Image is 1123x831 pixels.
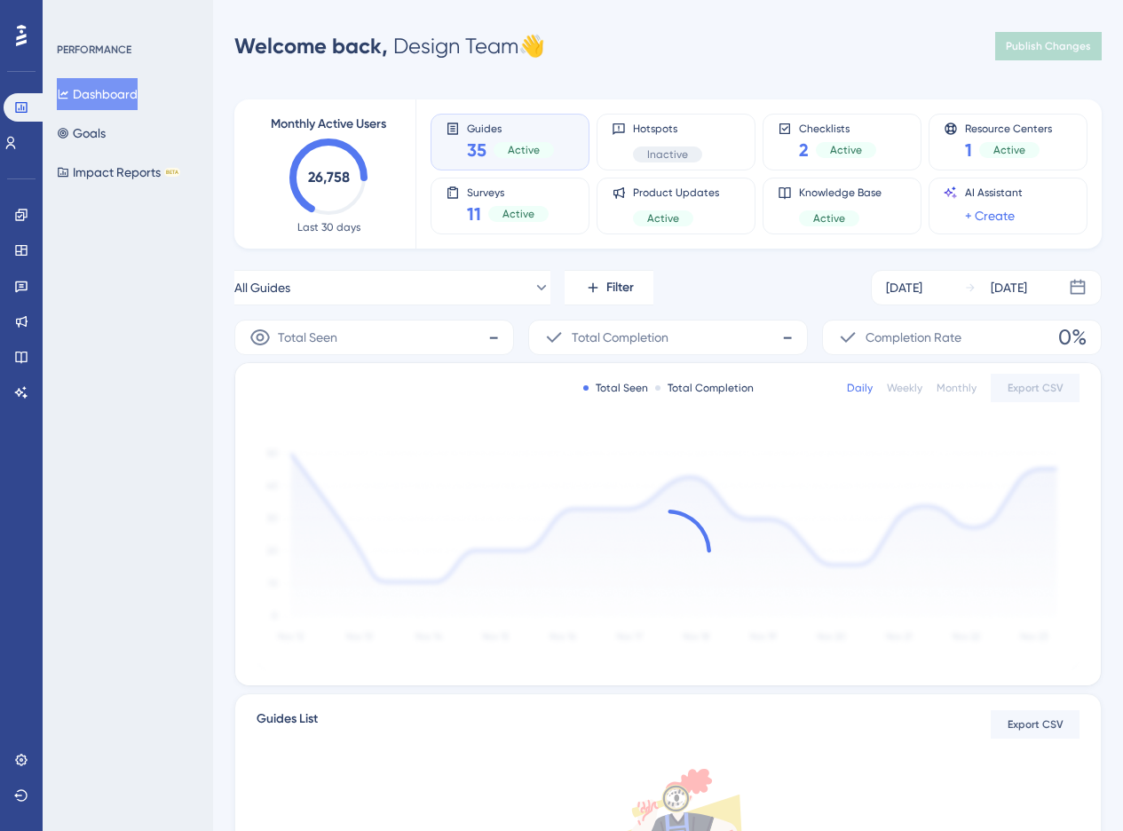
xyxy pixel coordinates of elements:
[583,381,648,395] div: Total Seen
[572,327,668,348] span: Total Completion
[830,143,862,157] span: Active
[799,138,809,162] span: 2
[606,277,634,298] span: Filter
[57,78,138,110] button: Dashboard
[799,186,882,200] span: Knowledge Base
[234,32,545,60] div: Design Team 👋
[991,374,1080,402] button: Export CSV
[257,708,318,740] span: Guides List
[57,156,180,188] button: Impact ReportsBETA
[647,211,679,226] span: Active
[308,169,350,186] text: 26,758
[234,277,290,298] span: All Guides
[278,327,337,348] span: Total Seen
[937,381,977,395] div: Monthly
[467,138,486,162] span: 35
[565,270,653,305] button: Filter
[887,381,922,395] div: Weekly
[1008,717,1064,732] span: Export CSV
[965,205,1015,226] a: + Create
[234,270,550,305] button: All Guides
[57,117,106,149] button: Goals
[508,143,540,157] span: Active
[502,207,534,221] span: Active
[1058,323,1087,352] span: 0%
[965,138,972,162] span: 1
[467,186,549,198] span: Surveys
[813,211,845,226] span: Active
[655,381,754,395] div: Total Completion
[633,186,719,200] span: Product Updates
[991,710,1080,739] button: Export CSV
[647,147,688,162] span: Inactive
[164,168,180,177] div: BETA
[886,277,922,298] div: [DATE]
[488,323,499,352] span: -
[633,122,702,136] span: Hotspots
[467,122,554,134] span: Guides
[467,202,481,226] span: 11
[993,143,1025,157] span: Active
[965,122,1052,134] span: Resource Centers
[234,33,388,59] span: Welcome back,
[57,43,131,57] div: PERFORMANCE
[965,186,1023,200] span: AI Assistant
[995,32,1102,60] button: Publish Changes
[1008,381,1064,395] span: Export CSV
[782,323,793,352] span: -
[991,277,1027,298] div: [DATE]
[799,122,876,134] span: Checklists
[297,220,360,234] span: Last 30 days
[271,114,386,135] span: Monthly Active Users
[866,327,961,348] span: Completion Rate
[1006,39,1091,53] span: Publish Changes
[847,381,873,395] div: Daily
